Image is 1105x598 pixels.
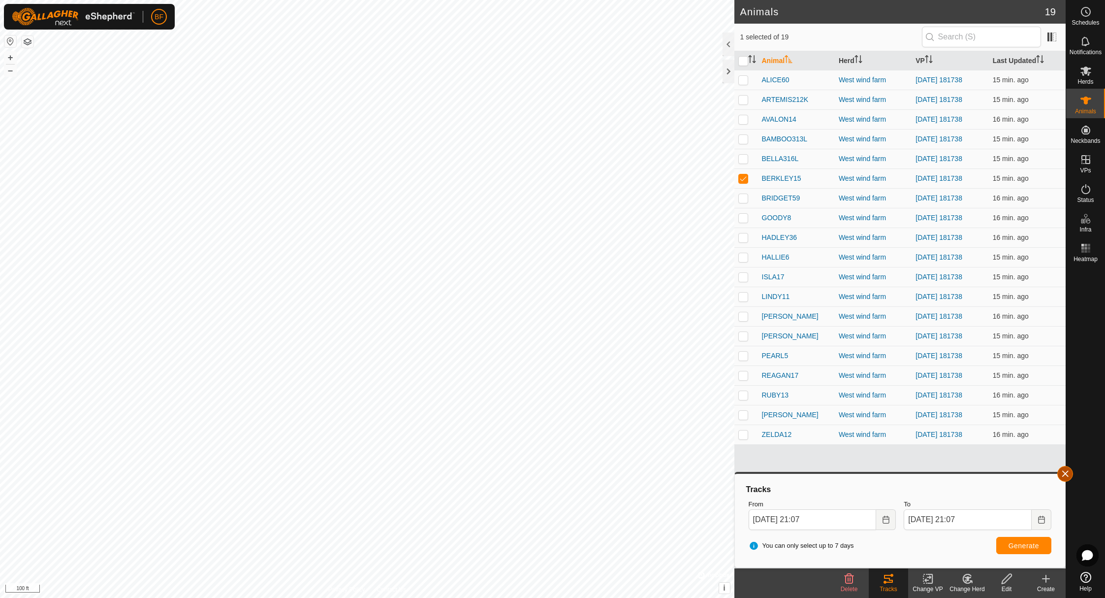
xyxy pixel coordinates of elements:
[377,585,406,594] a: Contact Us
[993,233,1029,241] span: Aug 19, 2025 at 8:52 PM
[762,233,797,243] span: HADLEY36
[762,95,809,105] span: ARTEMIS212K
[4,35,16,47] button: Reset Map
[839,173,908,184] div: West wind farm
[839,252,908,263] div: West wind farm
[947,585,987,594] div: Change Herd
[916,194,962,202] a: [DATE] 181738
[989,51,1066,70] th: Last Updated
[993,293,1029,300] span: Aug 19, 2025 at 8:52 PM
[4,52,16,64] button: +
[993,76,1029,84] span: Aug 19, 2025 at 8:52 PM
[749,499,896,509] label: From
[762,410,819,420] span: [PERSON_NAME]
[993,431,1029,438] span: Aug 19, 2025 at 8:52 PM
[916,352,962,360] a: [DATE] 181738
[762,390,789,400] span: RUBY13
[1009,542,1039,550] span: Generate
[839,75,908,85] div: West wind farm
[762,134,808,144] span: BAMBOO313L
[762,173,801,184] span: BERKLEY15
[762,252,789,263] span: HALLIE6
[762,154,799,164] span: BELLA316L
[993,391,1029,399] span: Aug 19, 2025 at 8:52 PM
[916,411,962,419] a: [DATE] 181738
[762,292,790,302] span: LINDY11
[993,312,1029,320] span: Aug 19, 2025 at 8:52 PM
[916,115,962,123] a: [DATE] 181738
[839,134,908,144] div: West wind farm
[1026,585,1066,594] div: Create
[758,51,835,70] th: Animal
[785,57,792,65] p-sorticon: Activate to sort
[993,155,1029,163] span: Aug 19, 2025 at 8:52 PM
[1077,197,1094,203] span: Status
[993,273,1029,281] span: Aug 19, 2025 at 8:52 PM
[916,96,962,103] a: [DATE] 181738
[839,213,908,223] div: West wind farm
[993,194,1029,202] span: Aug 19, 2025 at 8:52 PM
[762,430,792,440] span: ZELDA12
[762,213,791,223] span: GOODY8
[1032,509,1051,530] button: Choose Date
[4,65,16,76] button: –
[993,135,1029,143] span: Aug 19, 2025 at 8:52 PM
[1071,138,1100,144] span: Neckbands
[916,174,962,182] a: [DATE] 181738
[719,583,730,594] button: i
[993,332,1029,340] span: Aug 19, 2025 at 8:52 PM
[1073,256,1098,262] span: Heatmap
[876,509,896,530] button: Choose Date
[762,75,789,85] span: ALICE60
[993,352,1029,360] span: Aug 19, 2025 at 8:52 PM
[762,311,819,322] span: [PERSON_NAME]
[839,233,908,243] div: West wind farm
[916,312,962,320] a: [DATE] 181738
[993,115,1029,123] span: Aug 19, 2025 at 8:52 PM
[328,585,365,594] a: Privacy Policy
[839,410,908,420] div: West wind farm
[762,114,796,125] span: AVALON14
[762,331,819,341] span: [PERSON_NAME]
[22,36,33,48] button: Map Layers
[916,233,962,241] a: [DATE] 181738
[762,272,785,282] span: ISLA17
[762,351,789,361] span: PEARL5
[839,154,908,164] div: West wind farm
[762,193,800,203] span: BRIDGET59
[1036,57,1044,65] p-sorticon: Activate to sort
[839,390,908,400] div: West wind farm
[993,371,1029,379] span: Aug 19, 2025 at 8:52 PM
[908,585,947,594] div: Change VP
[839,95,908,105] div: West wind farm
[916,253,962,261] a: [DATE] 181738
[762,370,799,381] span: REAGAN17
[835,51,912,70] th: Herd
[916,293,962,300] a: [DATE] 181738
[1077,79,1093,85] span: Herds
[993,253,1029,261] span: Aug 19, 2025 at 8:52 PM
[1066,568,1105,596] a: Help
[1080,167,1091,173] span: VPs
[916,371,962,379] a: [DATE] 181738
[1075,108,1096,114] span: Animals
[740,6,1045,18] h2: Animals
[916,391,962,399] a: [DATE] 181738
[987,585,1026,594] div: Edit
[839,351,908,361] div: West wind farm
[869,585,908,594] div: Tracks
[996,537,1051,554] button: Generate
[916,214,962,222] a: [DATE] 181738
[839,311,908,322] div: West wind farm
[1070,49,1102,55] span: Notifications
[904,499,1051,509] label: To
[839,272,908,282] div: West wind farm
[839,331,908,341] div: West wind farm
[839,114,908,125] div: West wind farm
[993,214,1029,222] span: Aug 19, 2025 at 8:52 PM
[12,8,135,26] img: Gallagher Logo
[740,32,922,42] span: 1 selected of 19
[839,292,908,302] div: West wind farm
[916,273,962,281] a: [DATE] 181738
[839,370,908,381] div: West wind farm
